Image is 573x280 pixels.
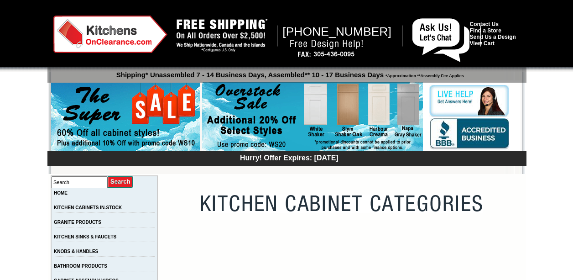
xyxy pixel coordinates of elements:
[470,27,501,34] a: Find a Store
[53,16,167,53] img: Kitchens on Clearance Logo
[108,176,134,188] input: Submit
[470,34,516,40] a: Send Us a Design
[54,264,107,269] a: BATHROOM PRODUCTS
[384,71,464,78] span: *Approximation **Assembly Fee Applies
[54,220,101,225] a: GRANITE PRODUCTS
[54,190,68,195] a: HOME
[52,67,526,79] p: Shipping* Unassembled 7 - 14 Business Days, Assembled** 10 - 17 Business Days
[54,249,98,254] a: KNOBS & HANDLES
[282,25,391,38] span: [PHONE_NUMBER]
[470,21,499,27] a: Contact Us
[54,234,116,239] a: KITCHEN SINKS & FAUCETS
[52,153,526,162] div: Hurry! Offer Expires: [DATE]
[470,40,495,47] a: View Cart
[54,205,122,210] a: KITCHEN CABINETS IN-STOCK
